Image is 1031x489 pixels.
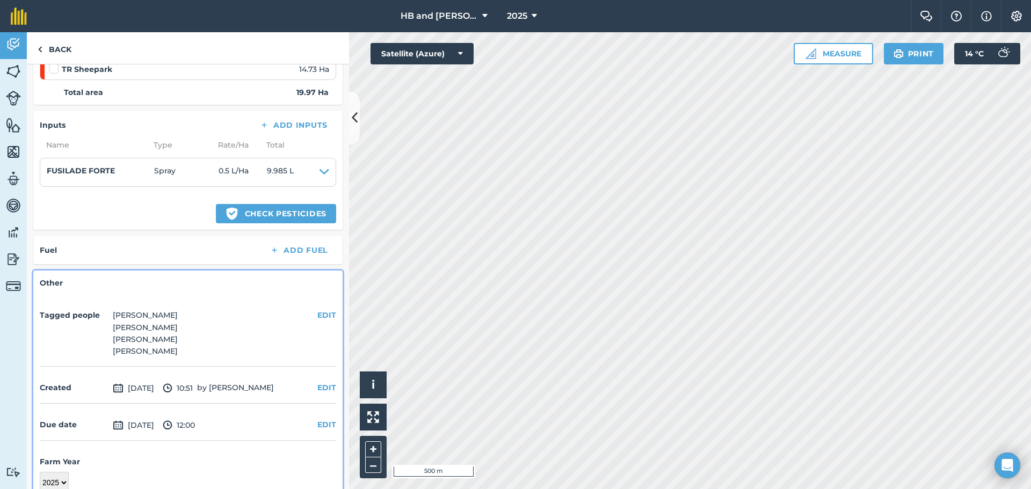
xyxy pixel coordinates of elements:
strong: 19.97 Ha [296,86,329,98]
img: svg+xml;base64,PD94bWwgdmVyc2lvbj0iMS4wIiBlbmNvZGluZz0idXRmLTgiPz4KPCEtLSBHZW5lcmF0b3I6IEFkb2JlIE... [6,171,21,187]
h4: FUSILADE FORTE [47,165,154,177]
h4: Farm Year [40,456,336,468]
span: 12:00 [163,419,195,432]
span: 14.73 Ha [299,63,329,75]
img: svg+xml;base64,PHN2ZyB4bWxucz0iaHR0cDovL3d3dy53My5vcmcvMjAwMC9zdmciIHdpZHRoPSI5IiBoZWlnaHQ9IjI0Ii... [38,43,42,56]
img: Ruler icon [805,48,816,59]
img: svg+xml;base64,PHN2ZyB4bWxucz0iaHR0cDovL3d3dy53My5vcmcvMjAwMC9zdmciIHdpZHRoPSI1NiIgaGVpZ2h0PSI2MC... [6,63,21,79]
button: Check pesticides [216,204,336,223]
span: 14 ° C [965,43,984,64]
img: svg+xml;base64,PD94bWwgdmVyc2lvbj0iMS4wIiBlbmNvZGluZz0idXRmLTgiPz4KPCEtLSBHZW5lcmF0b3I6IEFkb2JlIE... [6,251,21,267]
img: fieldmargin Logo [11,8,27,25]
button: EDIT [317,382,336,393]
div: Open Intercom Messenger [994,452,1020,478]
img: svg+xml;base64,PD94bWwgdmVyc2lvbj0iMS4wIiBlbmNvZGluZz0idXRmLTgiPz4KPCEtLSBHZW5lcmF0b3I6IEFkb2JlIE... [6,37,21,53]
img: svg+xml;base64,PD94bWwgdmVyc2lvbj0iMS4wIiBlbmNvZGluZz0idXRmLTgiPz4KPCEtLSBHZW5lcmF0b3I6IEFkb2JlIE... [992,43,1014,64]
a: Back [27,32,82,64]
button: EDIT [317,419,336,430]
img: svg+xml;base64,PD94bWwgdmVyc2lvbj0iMS4wIiBlbmNvZGluZz0idXRmLTgiPz4KPCEtLSBHZW5lcmF0b3I6IEFkb2JlIE... [6,198,21,214]
img: svg+xml;base64,PD94bWwgdmVyc2lvbj0iMS4wIiBlbmNvZGluZz0idXRmLTgiPz4KPCEtLSBHZW5lcmF0b3I6IEFkb2JlIE... [6,91,21,106]
img: svg+xml;base64,PD94bWwgdmVyc2lvbj0iMS4wIiBlbmNvZGluZz0idXRmLTgiPz4KPCEtLSBHZW5lcmF0b3I6IEFkb2JlIE... [113,382,124,395]
img: svg+xml;base64,PHN2ZyB4bWxucz0iaHR0cDovL3d3dy53My5vcmcvMjAwMC9zdmciIHdpZHRoPSIxNyIgaGVpZ2h0PSIxNy... [981,10,992,23]
strong: TR Sheepark [62,63,112,75]
span: Rate/ Ha [212,139,260,151]
img: Two speech bubbles overlapping with the left bubble in the forefront [920,11,933,21]
button: Measure [794,43,873,64]
img: svg+xml;base64,PD94bWwgdmVyc2lvbj0iMS4wIiBlbmNvZGluZz0idXRmLTgiPz4KPCEtLSBHZW5lcmF0b3I6IEFkb2JlIE... [163,382,172,395]
img: svg+xml;base64,PD94bWwgdmVyc2lvbj0iMS4wIiBlbmNvZGluZz0idXRmLTgiPz4KPCEtLSBHZW5lcmF0b3I6IEFkb2JlIE... [163,419,172,432]
span: HB and [PERSON_NAME] [401,10,478,23]
button: Add Inputs [251,118,336,133]
span: 10:51 [163,382,193,395]
button: 14 °C [954,43,1020,64]
li: [PERSON_NAME] [113,333,178,345]
strong: Total area [64,86,103,98]
h4: Created [40,382,108,393]
img: A cog icon [1010,11,1023,21]
span: [DATE] [113,382,154,395]
span: 2025 [507,10,527,23]
summary: FUSILADE FORTESpray0.5 L/Ha9.985 L [47,165,329,180]
img: svg+xml;base64,PD94bWwgdmVyc2lvbj0iMS4wIiBlbmNvZGluZz0idXRmLTgiPz4KPCEtLSBHZW5lcmF0b3I6IEFkb2JlIE... [6,224,21,240]
span: Type [147,139,212,151]
img: svg+xml;base64,PHN2ZyB4bWxucz0iaHR0cDovL3d3dy53My5vcmcvMjAwMC9zdmciIHdpZHRoPSI1NiIgaGVpZ2h0PSI2MC... [6,117,21,133]
span: Name [40,139,147,151]
img: svg+xml;base64,PD94bWwgdmVyc2lvbj0iMS4wIiBlbmNvZGluZz0idXRmLTgiPz4KPCEtLSBHZW5lcmF0b3I6IEFkb2JlIE... [6,279,21,294]
img: svg+xml;base64,PD94bWwgdmVyc2lvbj0iMS4wIiBlbmNvZGluZz0idXRmLTgiPz4KPCEtLSBHZW5lcmF0b3I6IEFkb2JlIE... [6,467,21,477]
div: by [PERSON_NAME] [40,373,336,404]
h4: Due date [40,419,108,430]
button: – [365,457,381,473]
li: [PERSON_NAME] [113,309,178,321]
h4: Inputs [40,119,66,131]
span: [DATE] [113,419,154,432]
li: [PERSON_NAME] [113,345,178,357]
button: + [365,441,381,457]
h4: Other [40,277,336,289]
button: i [360,371,387,398]
h4: Fuel [40,244,57,256]
img: svg+xml;base64,PD94bWwgdmVyc2lvbj0iMS4wIiBlbmNvZGluZz0idXRmLTgiPz4KPCEtLSBHZW5lcmF0b3I6IEFkb2JlIE... [113,419,124,432]
span: Spray [154,165,219,180]
span: Total [260,139,285,151]
button: EDIT [317,309,336,321]
img: A question mark icon [950,11,963,21]
h4: Tagged people [40,309,108,321]
img: Four arrows, one pointing top left, one top right, one bottom right and the last bottom left [367,411,379,423]
span: 9.985 L [267,165,294,180]
span: i [372,378,375,391]
img: svg+xml;base64,PHN2ZyB4bWxucz0iaHR0cDovL3d3dy53My5vcmcvMjAwMC9zdmciIHdpZHRoPSIxOSIgaGVpZ2h0PSIyNC... [894,47,904,60]
button: Add Fuel [261,243,336,258]
li: [PERSON_NAME] [113,322,178,333]
span: 0.5 L / Ha [219,165,267,180]
button: Satellite (Azure) [371,43,474,64]
img: svg+xml;base64,PHN2ZyB4bWxucz0iaHR0cDovL3d3dy53My5vcmcvMjAwMC9zdmciIHdpZHRoPSI1NiIgaGVpZ2h0PSI2MC... [6,144,21,160]
button: Print [884,43,944,64]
